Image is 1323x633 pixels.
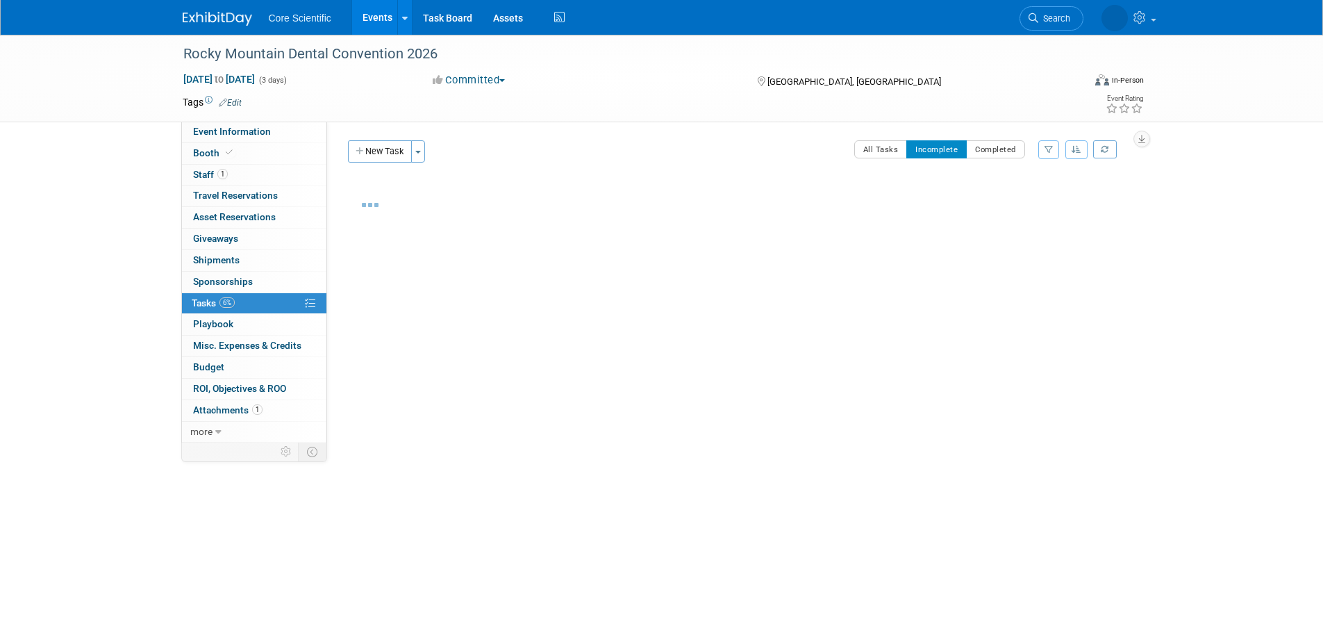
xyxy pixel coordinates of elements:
[182,272,326,293] a: Sponsorships
[182,379,326,400] a: ROI, Objectives & ROO
[193,190,278,201] span: Travel Reservations
[193,276,253,287] span: Sponsorships
[183,73,256,85] span: [DATE] [DATE]
[258,76,287,85] span: (3 days)
[767,76,941,87] span: [GEOGRAPHIC_DATA], [GEOGRAPHIC_DATA]
[213,74,226,85] span: to
[1020,6,1083,31] a: Search
[219,98,242,108] a: Edit
[854,140,908,158] button: All Tasks
[269,13,331,24] span: Core Scientific
[193,404,263,416] span: Attachments
[183,12,252,26] img: ExhibitDay
[226,149,233,156] i: Booth reservation complete
[182,207,326,228] a: Asset Reservations
[193,254,240,265] span: Shipments
[183,95,242,109] td: Tags
[1093,140,1117,158] a: Refresh
[182,229,326,249] a: Giveaways
[1106,95,1143,102] div: Event Rating
[362,203,378,207] img: loading...
[1001,72,1145,93] div: Event Format
[193,147,235,158] span: Booth
[1111,75,1144,85] div: In-Person
[193,233,238,244] span: Giveaways
[966,140,1025,158] button: Completed
[182,357,326,378] a: Budget
[1038,13,1070,24] span: Search
[178,42,1063,67] div: Rocky Mountain Dental Convention 2026
[182,314,326,335] a: Playbook
[274,443,299,461] td: Personalize Event Tab Strip
[182,400,326,421] a: Attachments1
[182,293,326,314] a: Tasks6%
[193,383,286,394] span: ROI, Objectives & ROO
[348,140,412,163] button: New Task
[1095,74,1109,85] img: Format-Inperson.png
[190,426,213,437] span: more
[1101,5,1128,31] img: Alyona Yurchenko
[252,404,263,415] span: 1
[193,211,276,222] span: Asset Reservations
[217,169,228,179] span: 1
[182,250,326,271] a: Shipments
[182,336,326,356] a: Misc. Expenses & Credits
[428,73,510,88] button: Committed
[193,169,228,180] span: Staff
[193,126,271,137] span: Event Information
[192,297,235,309] span: Tasks
[906,140,967,158] button: Incomplete
[193,361,224,372] span: Budget
[298,443,326,461] td: Toggle Event Tabs
[182,186,326,206] a: Travel Reservations
[193,318,233,329] span: Playbook
[193,340,301,351] span: Misc. Expenses & Credits
[219,297,235,308] span: 6%
[182,165,326,186] a: Staff1
[182,122,326,142] a: Event Information
[182,422,326,443] a: more
[182,143,326,164] a: Booth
